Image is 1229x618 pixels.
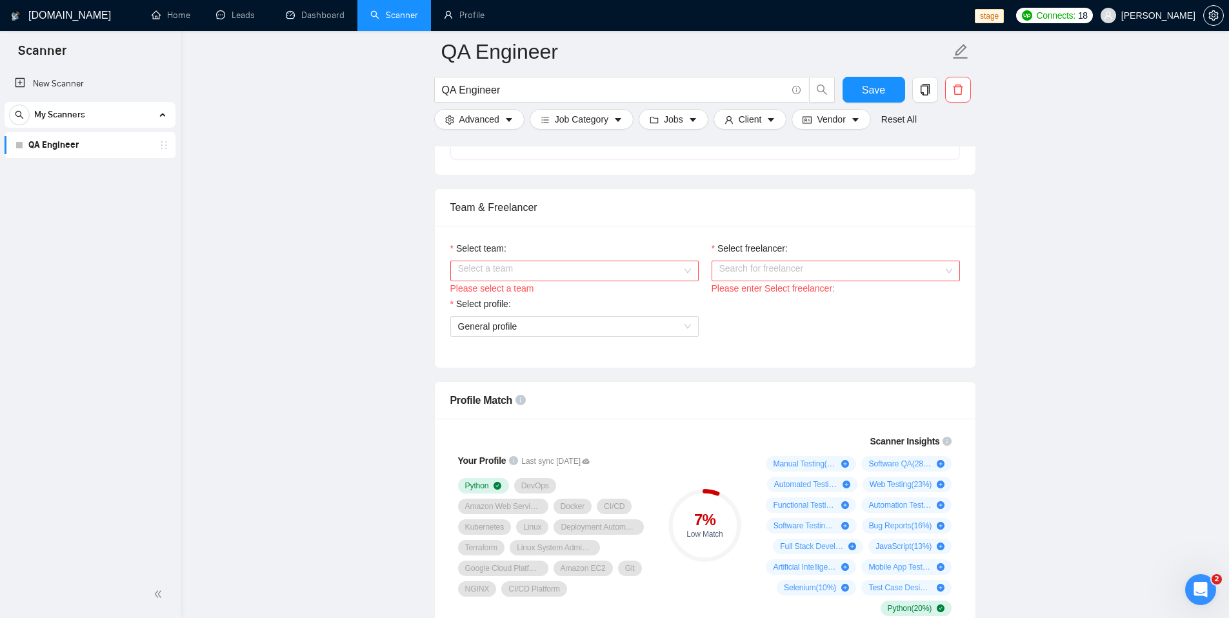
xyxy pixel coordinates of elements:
span: plus-circle [841,584,849,592]
span: Advanced [459,112,499,126]
span: Artificial Intelligence ( 11 %) [773,562,836,572]
button: Save [843,77,905,103]
a: messageLeads [216,10,260,21]
span: copy [913,84,937,95]
span: caret-down [766,115,775,125]
span: plus-circle [937,543,944,550]
span: Automation Testing ( 20 %) [868,500,932,510]
span: My Scanners [34,102,85,128]
span: caret-down [851,115,860,125]
span: Scanner Insights [870,437,939,446]
button: search [809,77,835,103]
span: plus-circle [841,522,849,530]
span: General profile [458,321,517,332]
span: CI/CD Platform [508,584,560,594]
span: search [810,84,834,95]
span: plus-circle [841,460,849,468]
span: Client [739,112,762,126]
span: Linux [523,522,541,532]
span: edit [952,43,969,60]
a: Reset All [881,112,917,126]
span: setting [1204,10,1223,21]
span: user [1104,11,1113,20]
input: Search Freelance Jobs... [442,82,786,98]
span: plus-circle [937,584,944,592]
iframe: Intercom live chat [1185,574,1216,605]
div: Team & Freelancer [450,189,960,226]
span: search [10,110,29,119]
a: dashboardDashboard [286,10,345,21]
div: Low Match [668,530,741,538]
button: delete [945,77,971,103]
span: check-circle [937,604,944,612]
span: double-left [154,588,166,601]
span: caret-down [505,115,514,125]
li: My Scanners [5,102,175,158]
span: Kubernetes [465,522,505,532]
span: Google Cloud Platform [465,563,541,573]
span: DevOps [521,481,549,491]
span: plus-circle [841,501,849,509]
span: setting [445,115,454,125]
span: user [724,115,734,125]
span: Web Testing ( 23 %) [870,479,932,490]
a: setting [1203,10,1224,21]
span: Amazon Web Services [465,501,541,512]
span: Bug Reports ( 16 %) [869,521,932,531]
img: logo [11,6,20,26]
span: idcard [803,115,812,125]
button: copy [912,77,938,103]
div: 7 % [668,512,741,528]
li: New Scanner [5,71,175,97]
span: Python ( 20 %) [888,603,932,613]
span: 2 [1212,574,1222,584]
label: Select freelancer: [712,241,788,255]
span: caret-down [614,115,623,125]
span: Python [465,481,489,491]
span: plus-circle [841,563,849,571]
a: searchScanner [370,10,418,21]
button: setting [1203,5,1224,26]
span: plus-circle [848,543,856,550]
span: Selenium ( 10 %) [784,583,836,593]
span: Manual Testing ( 28 %) [773,459,836,469]
span: Full Stack Development ( 14 %) [780,541,843,552]
span: Terraform [465,543,498,553]
button: idcardVendorcaret-down [792,109,870,130]
span: Jobs [664,112,683,126]
span: Your Profile [458,455,506,466]
span: check-circle [494,482,501,490]
span: Test Case Design ( 9 %) [868,583,932,593]
span: Functional Testing ( 22 %) [773,500,836,510]
label: Select team: [450,241,506,255]
span: folder [650,115,659,125]
span: bars [541,115,550,125]
span: CI/CD [604,501,624,512]
input: Select freelancer: [719,261,943,281]
span: Git [625,563,635,573]
span: Select profile: [456,297,511,311]
span: Deployment Automation [561,522,637,532]
a: homeHome [152,10,190,21]
span: plus-circle [843,481,850,488]
span: plus-circle [937,563,944,571]
img: upwork-logo.png [1022,10,1032,21]
button: search [9,105,30,125]
span: JavaScript ( 13 %) [875,541,932,552]
span: Software QA ( 28 %) [868,459,932,469]
a: New Scanner [15,71,165,97]
span: Software Testing ( 19 %) [774,521,837,531]
span: Scanner [8,41,77,68]
a: QA Engineer [28,132,151,158]
div: Please enter Select freelancer: [712,281,960,295]
span: info-circle [515,395,526,405]
span: 18 [1078,8,1088,23]
span: plus-circle [937,522,944,530]
span: info-circle [943,437,952,446]
span: delete [946,84,970,95]
span: plus-circle [937,460,944,468]
button: settingAdvancedcaret-down [434,109,525,130]
div: Please select a team [450,281,699,295]
span: Job Category [555,112,608,126]
a: userProfile [444,10,485,21]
